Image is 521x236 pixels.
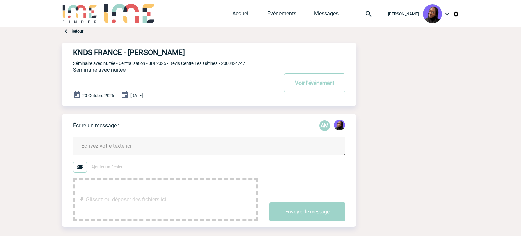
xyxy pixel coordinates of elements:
a: Evénements [267,10,296,20]
img: file_download.svg [78,196,86,204]
span: [PERSON_NAME] [388,12,419,16]
span: Ajouter un fichier [91,165,122,169]
span: [DATE] [130,93,143,98]
h4: KNDS FRANCE - [PERSON_NAME] [73,48,258,57]
p: Écrire un message : [73,122,119,129]
a: Accueil [232,10,250,20]
span: Glissez ou déposer des fichiers ici [86,183,166,217]
span: Séminaire avec nuitée - Centralisation - JDI 2025 - Devis Centre Les Gâtines - 2000424247 [73,61,245,66]
span: 20 Octobre 2025 [82,93,114,98]
img: 131349-0.png [423,4,442,23]
a: Messages [314,10,339,20]
div: Tabaski THIAM [334,120,345,132]
div: Aurélie MORO [319,120,330,131]
button: Voir l'événement [284,73,345,92]
a: Retour [72,29,83,34]
p: AM [319,120,330,131]
img: IME-Finder [62,4,97,23]
span: Séminaire avec nuitée [73,67,126,73]
img: 131349-0.png [334,120,345,130]
button: Envoyer le message [269,202,345,221]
